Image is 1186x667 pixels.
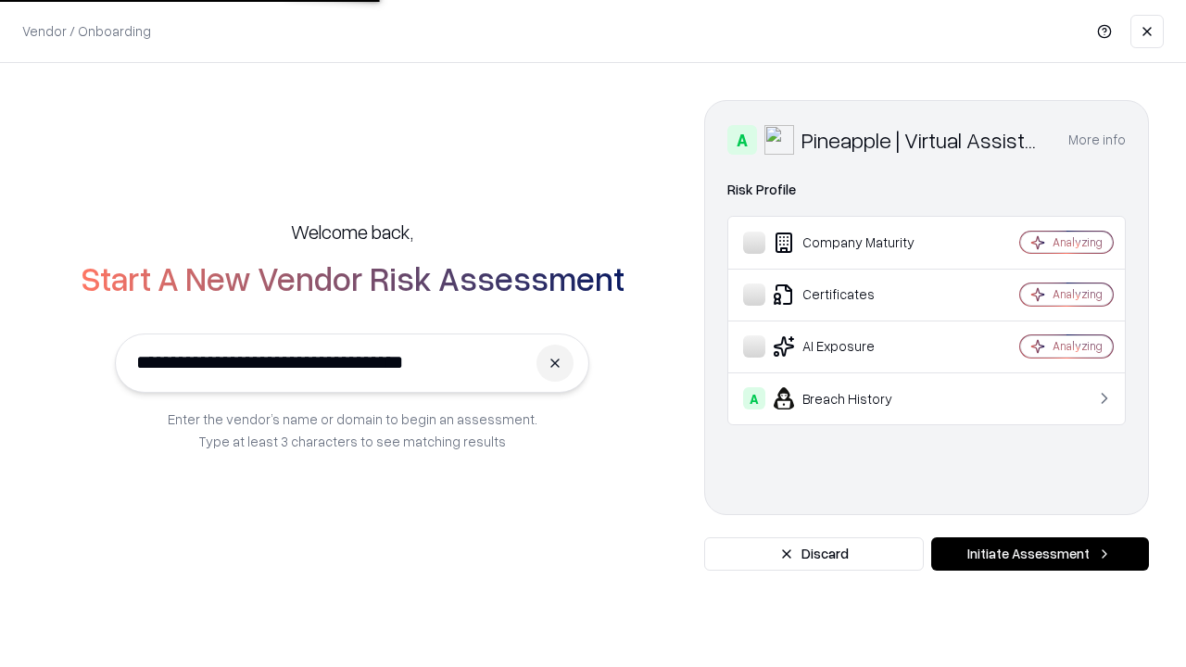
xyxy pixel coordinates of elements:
[81,259,625,296] h2: Start A New Vendor Risk Assessment
[931,537,1149,571] button: Initiate Assessment
[22,21,151,41] p: Vendor / Onboarding
[168,408,537,452] p: Enter the vendor’s name or domain to begin an assessment. Type at least 3 characters to see match...
[727,125,757,155] div: A
[764,125,794,155] img: Pineapple | Virtual Assistant Agency
[743,232,965,254] div: Company Maturity
[743,387,765,409] div: A
[727,179,1126,201] div: Risk Profile
[801,125,1046,155] div: Pineapple | Virtual Assistant Agency
[1068,123,1126,157] button: More info
[291,219,413,245] h5: Welcome back,
[1053,338,1103,354] div: Analyzing
[743,335,965,358] div: AI Exposure
[1053,234,1103,250] div: Analyzing
[704,537,924,571] button: Discard
[743,387,965,409] div: Breach History
[743,283,965,306] div: Certificates
[1053,286,1103,302] div: Analyzing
